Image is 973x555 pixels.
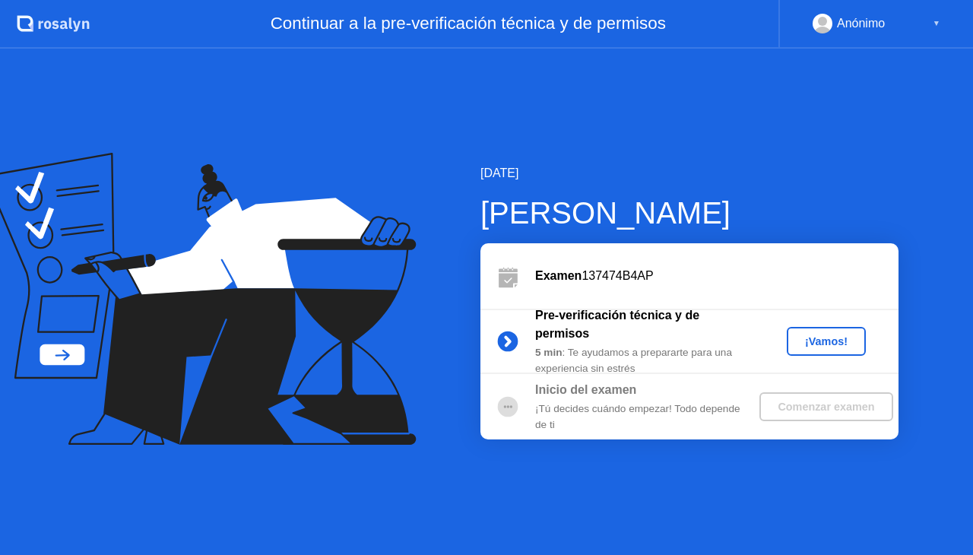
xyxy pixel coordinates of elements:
[535,347,563,358] b: 5 min
[933,14,940,33] div: ▼
[793,335,860,347] div: ¡Vamos!
[535,269,582,282] b: Examen
[787,327,866,356] button: ¡Vamos!
[535,309,699,340] b: Pre-verificación técnica y de permisos
[535,345,754,376] div: : Te ayudamos a prepararte para una experiencia sin estrés
[759,392,892,421] button: Comenzar examen
[535,383,636,396] b: Inicio del examen
[535,267,899,285] div: 137474B4AP
[535,401,754,433] div: ¡Tú decides cuándo empezar! Todo depende de ti
[480,164,899,182] div: [DATE]
[480,190,899,236] div: [PERSON_NAME]
[765,401,886,413] div: Comenzar examen
[837,14,885,33] div: Anónimo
